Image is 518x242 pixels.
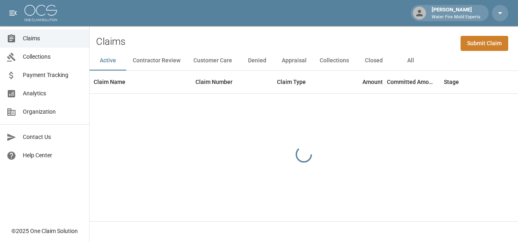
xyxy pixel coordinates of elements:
span: Payment Tracking [23,71,83,79]
span: Collections [23,53,83,61]
div: Claim Type [273,70,334,93]
button: open drawer [5,5,21,21]
button: Closed [356,51,392,70]
div: Stage [444,70,459,93]
span: Claims [23,34,83,43]
div: Amount [334,70,387,93]
a: Submit Claim [461,36,508,51]
span: Contact Us [23,133,83,141]
button: All [392,51,429,70]
h2: Claims [96,36,125,48]
div: Claim Number [191,70,273,93]
div: Amount [362,70,383,93]
div: Claim Number [195,70,233,93]
div: Claim Name [90,70,191,93]
div: Claim Type [277,70,306,93]
span: Organization [23,108,83,116]
div: [PERSON_NAME] [428,6,484,20]
button: Active [90,51,126,70]
button: Appraisal [275,51,313,70]
span: Analytics [23,89,83,98]
p: Water Fire Mold Experts [432,14,481,21]
div: Committed Amount [387,70,436,93]
button: Denied [239,51,275,70]
div: Committed Amount [387,70,440,93]
button: Contractor Review [126,51,187,70]
div: Claim Name [94,70,125,93]
button: Customer Care [187,51,239,70]
button: Collections [313,51,356,70]
span: Help Center [23,151,83,160]
div: dynamic tabs [90,51,518,70]
div: © 2025 One Claim Solution [11,227,78,235]
img: ocs-logo-white-transparent.png [24,5,57,21]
